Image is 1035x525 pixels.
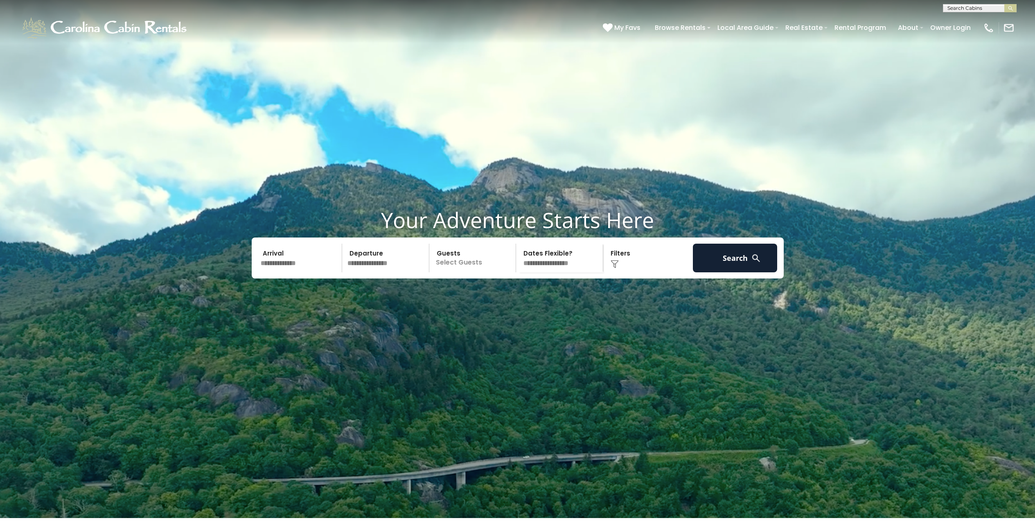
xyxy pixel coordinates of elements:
[983,22,994,34] img: phone-regular-white.png
[894,20,922,35] a: About
[751,253,761,263] img: search-regular-white.png
[6,207,1029,233] h1: Your Adventure Starts Here
[432,244,516,272] p: Select Guests
[20,16,190,40] img: White-1-1-2.png
[611,260,619,268] img: filter--v1.png
[830,20,890,35] a: Rental Program
[651,20,710,35] a: Browse Rentals
[603,23,643,33] a: My Favs
[926,20,975,35] a: Owner Login
[614,23,640,33] span: My Favs
[693,244,778,272] button: Search
[781,20,827,35] a: Real Estate
[713,20,778,35] a: Local Area Guide
[1003,22,1015,34] img: mail-regular-white.png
